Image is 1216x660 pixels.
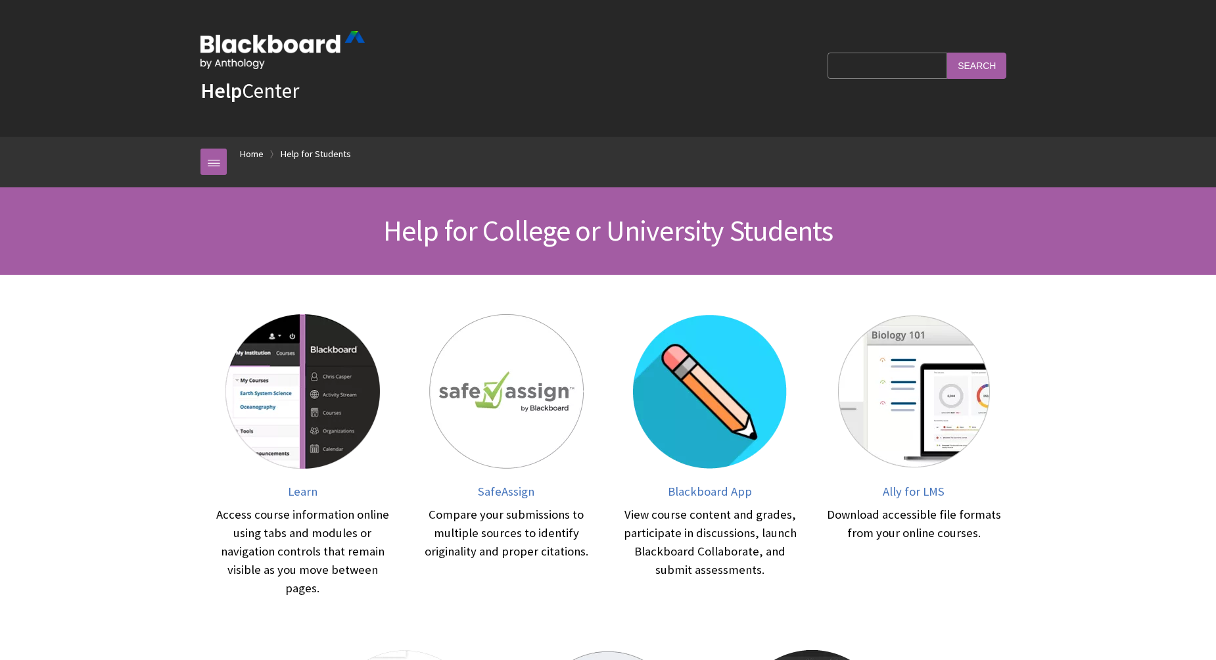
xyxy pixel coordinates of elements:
div: Access course information online using tabs and modules or navigation controls that remain visibl... [214,506,391,598]
a: HelpCenter [200,78,299,104]
span: Help for College or University Students [383,212,833,248]
div: Compare your submissions to multiple sources to identify originality and proper citations. [417,506,595,561]
div: View course content and grades, participate in discussions, launch Blackboard Collaborate, and su... [621,506,799,579]
a: Blackboard App Blackboard App View course content and grades, participate in discussions, launch ... [621,314,799,598]
a: Home [240,146,264,162]
a: Learn Learn Access course information online using tabs and modules or navigation controls that r... [214,314,391,598]
img: SafeAssign [429,314,584,469]
img: Learn [225,314,380,469]
img: Ally for LMS [837,314,991,469]
div: Download accessible file formats from your online courses. [825,506,1002,542]
a: SafeAssign SafeAssign Compare your submissions to multiple sources to identify originality and pr... [417,314,595,598]
span: Blackboard App [668,484,752,499]
input: Search [947,53,1006,78]
img: Blackboard App [633,314,787,469]
img: Blackboard by Anthology [200,31,365,69]
span: Learn [288,484,317,499]
strong: Help [200,78,242,104]
a: Ally for LMS Ally for LMS Download accessible file formats from your online courses. [825,314,1002,598]
a: Help for Students [281,146,351,162]
span: SafeAssign [478,484,534,499]
span: Ally for LMS [883,484,945,499]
